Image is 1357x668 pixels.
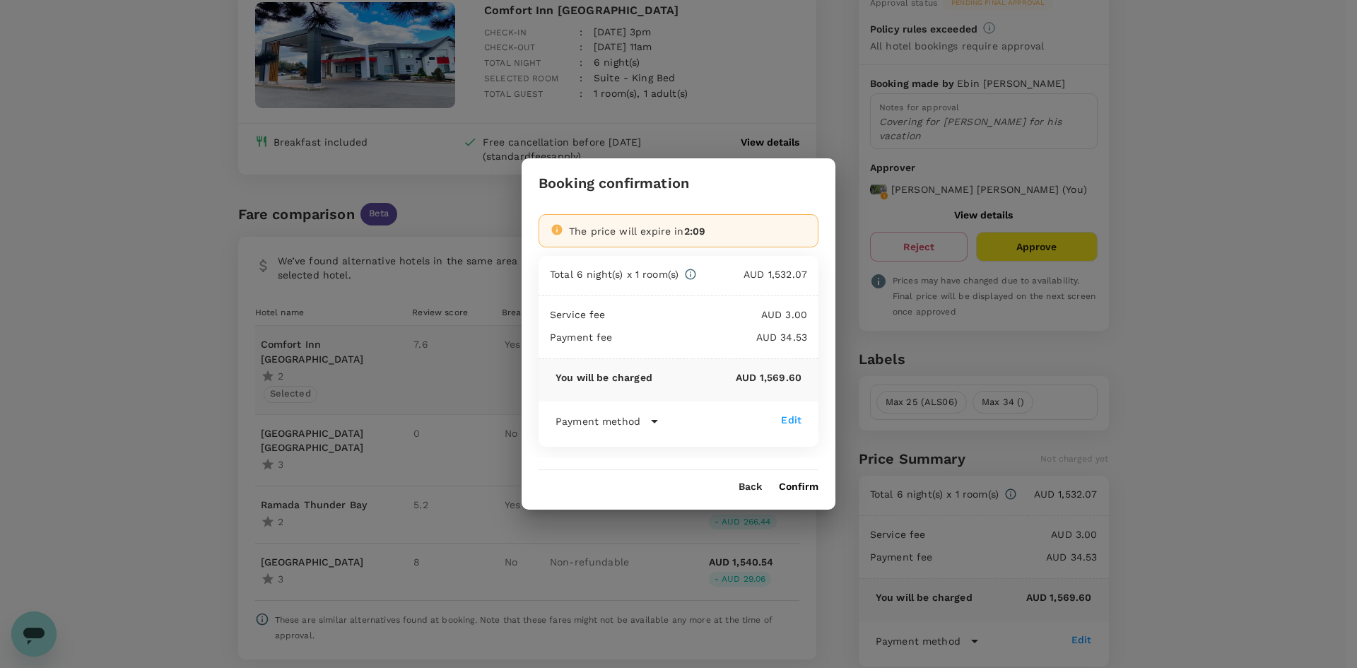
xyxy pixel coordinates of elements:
[556,414,640,428] p: Payment method
[781,413,801,427] div: Edit
[684,225,706,237] span: 2:09
[606,307,807,322] p: AUD 3.00
[550,267,678,281] p: Total 6 night(s) x 1 room(s)
[569,224,806,238] div: The price will expire in
[539,175,689,192] h3: Booking confirmation
[613,330,807,344] p: AUD 34.53
[697,267,807,281] p: AUD 1,532.07
[652,370,801,385] p: AUD 1,569.60
[739,481,762,493] button: Back
[556,370,652,385] p: You will be charged
[779,481,818,493] button: Confirm
[550,330,613,344] p: Payment fee
[550,307,606,322] p: Service fee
